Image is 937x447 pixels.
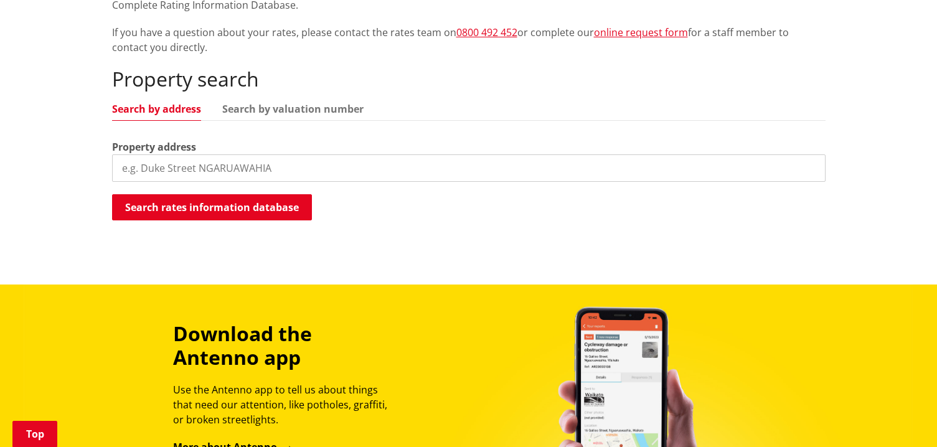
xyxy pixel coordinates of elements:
[112,104,201,114] a: Search by address
[112,67,826,91] h2: Property search
[112,194,312,220] button: Search rates information database
[112,139,196,154] label: Property address
[594,26,688,39] a: online request form
[112,154,826,182] input: e.g. Duke Street NGARUAWAHIA
[456,26,517,39] a: 0800 492 452
[222,104,364,114] a: Search by valuation number
[173,322,398,370] h3: Download the Antenno app
[112,25,826,55] p: If you have a question about your rates, please contact the rates team on or complete our for a s...
[12,421,57,447] a: Top
[173,382,398,427] p: Use the Antenno app to tell us about things that need our attention, like potholes, graffiti, or ...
